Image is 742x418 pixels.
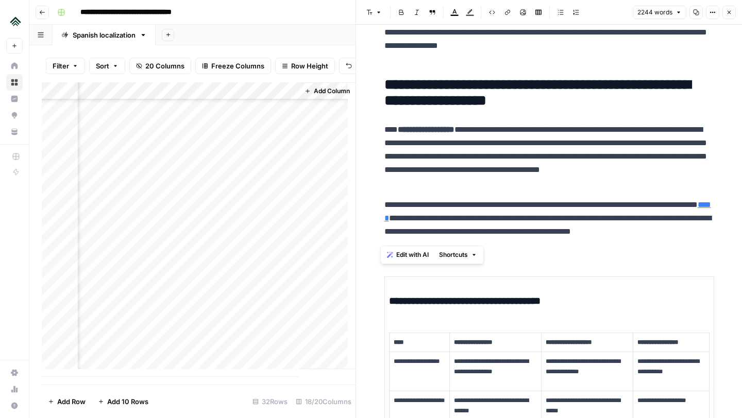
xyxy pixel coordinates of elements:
[6,12,25,30] img: Uplisting Logo
[6,91,23,107] a: Insights
[6,381,23,397] a: Usage
[6,107,23,124] a: Opportunities
[6,364,23,381] a: Settings
[54,61,79,67] div: Dominio
[73,30,136,40] div: Spanish localization
[637,8,672,17] span: 2244 words
[92,393,155,410] button: Add 10 Rows
[383,248,433,262] button: Edit with AI
[43,60,51,68] img: tab_domain_overview_orange.svg
[89,58,125,74] button: Sort
[96,61,109,71] span: Sort
[314,86,350,96] span: Add Column
[53,25,156,45] a: Spanish localization
[439,250,468,259] span: Shortcuts
[6,74,23,91] a: Browse
[53,61,69,71] span: Filter
[6,397,23,414] button: Help + Support
[6,58,23,74] a: Home
[42,393,92,410] button: Add Row
[29,16,50,25] div: v 4.0.25
[6,124,23,140] a: Your Data
[107,396,148,407] span: Add 10 Rows
[211,61,264,71] span: Freeze Columns
[435,248,481,262] button: Shortcuts
[339,58,379,74] button: Undo
[275,58,335,74] button: Row Height
[110,60,118,68] img: tab_keywords_by_traffic_grey.svg
[145,61,184,71] span: 20 Columns
[195,58,271,74] button: Freeze Columns
[46,58,85,74] button: Filter
[248,393,292,410] div: 32 Rows
[16,16,25,25] img: logo_orange.svg
[291,61,328,71] span: Row Height
[57,396,86,407] span: Add Row
[121,61,164,67] div: Palabras clave
[129,58,191,74] button: 20 Columns
[396,250,429,259] span: Edit with AI
[633,6,686,19] button: 2244 words
[27,27,115,35] div: Dominio: [DOMAIN_NAME]
[6,8,23,34] button: Workspace: Uplisting
[292,393,356,410] div: 18/20 Columns
[300,84,354,98] button: Add Column
[16,27,25,35] img: website_grey.svg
